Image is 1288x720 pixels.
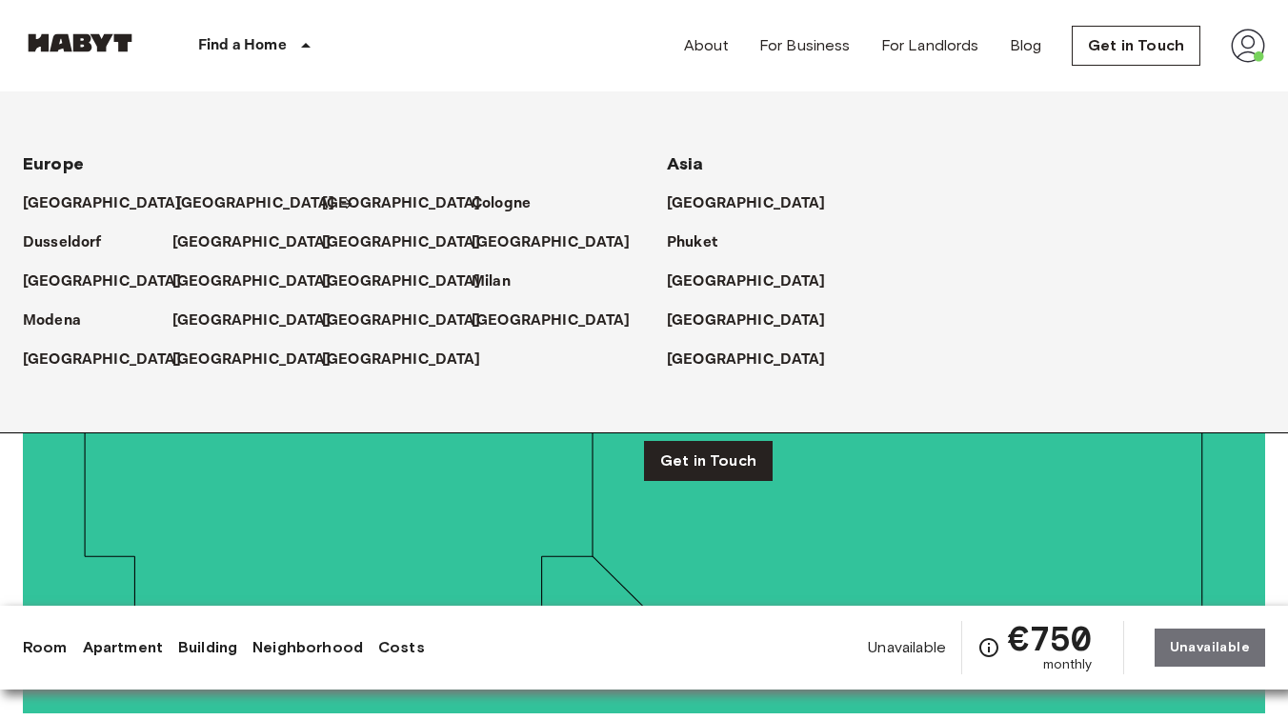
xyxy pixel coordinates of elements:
a: For Business [759,34,851,57]
a: [GEOGRAPHIC_DATA] [322,192,500,215]
p: [GEOGRAPHIC_DATA] [322,231,481,254]
a: Cologne [472,192,550,215]
span: monthly [1043,655,1093,674]
p: [GEOGRAPHIC_DATA] [172,349,332,371]
span: Unavailable [868,637,946,658]
p: [GEOGRAPHIC_DATA] [172,231,332,254]
svg: Check cost overview for full price breakdown. Please note that discounts apply to new joiners onl... [977,636,1000,659]
a: [GEOGRAPHIC_DATA] [322,349,500,371]
a: [GEOGRAPHIC_DATA] [23,192,201,215]
a: Apartment [83,636,163,659]
img: avatar [1231,29,1265,63]
p: Cologne [472,192,531,215]
a: [GEOGRAPHIC_DATA] [472,231,650,254]
a: [GEOGRAPHIC_DATA] [322,231,500,254]
a: Get in Touch [1072,26,1200,66]
a: Room [23,636,68,659]
a: Dusseldorf [23,231,121,254]
a: [GEOGRAPHIC_DATA] [322,310,500,332]
a: [GEOGRAPHIC_DATA] [176,192,354,215]
a: Modena [23,310,100,332]
p: Modena [23,310,81,332]
p: [GEOGRAPHIC_DATA] [23,192,182,215]
span: Asia [667,153,704,174]
p: Dusseldorf [23,231,102,254]
p: [GEOGRAPHIC_DATA] [472,310,631,332]
p: [GEOGRAPHIC_DATA] [23,270,182,293]
p: [GEOGRAPHIC_DATA] [322,192,481,215]
span: €750 [1008,621,1093,655]
p: [GEOGRAPHIC_DATA] [172,270,332,293]
a: Neighborhood [252,636,363,659]
a: [GEOGRAPHIC_DATA] [23,270,201,293]
p: [GEOGRAPHIC_DATA] [667,192,826,215]
p: [GEOGRAPHIC_DATA] [322,270,481,293]
a: [GEOGRAPHIC_DATA] [172,349,351,371]
p: [GEOGRAPHIC_DATA] [667,270,826,293]
a: For Landlords [881,34,979,57]
a: [GEOGRAPHIC_DATA] [172,310,351,332]
a: [GEOGRAPHIC_DATA] [667,349,845,371]
p: Phuket [667,231,717,254]
p: [GEOGRAPHIC_DATA] [322,349,481,371]
p: [GEOGRAPHIC_DATA] [322,310,481,332]
p: [GEOGRAPHIC_DATA] [472,231,631,254]
a: Phuket [667,231,736,254]
p: [GEOGRAPHIC_DATA] [667,349,826,371]
a: Costs [378,636,425,659]
a: [GEOGRAPHIC_DATA] [172,231,351,254]
p: [GEOGRAPHIC_DATA] [23,349,182,371]
a: [GEOGRAPHIC_DATA] [667,310,845,332]
a: [GEOGRAPHIC_DATA] [667,270,845,293]
p: [GEOGRAPHIC_DATA] [667,310,826,332]
a: [GEOGRAPHIC_DATA] [172,270,351,293]
span: Europe [23,153,84,174]
a: [GEOGRAPHIC_DATA] [472,310,650,332]
a: Blog [1010,34,1042,57]
img: Habyt [23,33,137,52]
a: Get in Touch [644,441,773,481]
p: [GEOGRAPHIC_DATA] [172,310,332,332]
a: About [684,34,729,57]
p: [GEOGRAPHIC_DATA] [176,192,335,215]
a: [GEOGRAPHIC_DATA] [23,349,201,371]
p: Find a Home [198,34,287,57]
a: [GEOGRAPHIC_DATA] [322,270,500,293]
p: Milan [472,270,511,293]
a: [GEOGRAPHIC_DATA] [667,192,845,215]
a: Building [178,636,237,659]
a: Milan [472,270,530,293]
